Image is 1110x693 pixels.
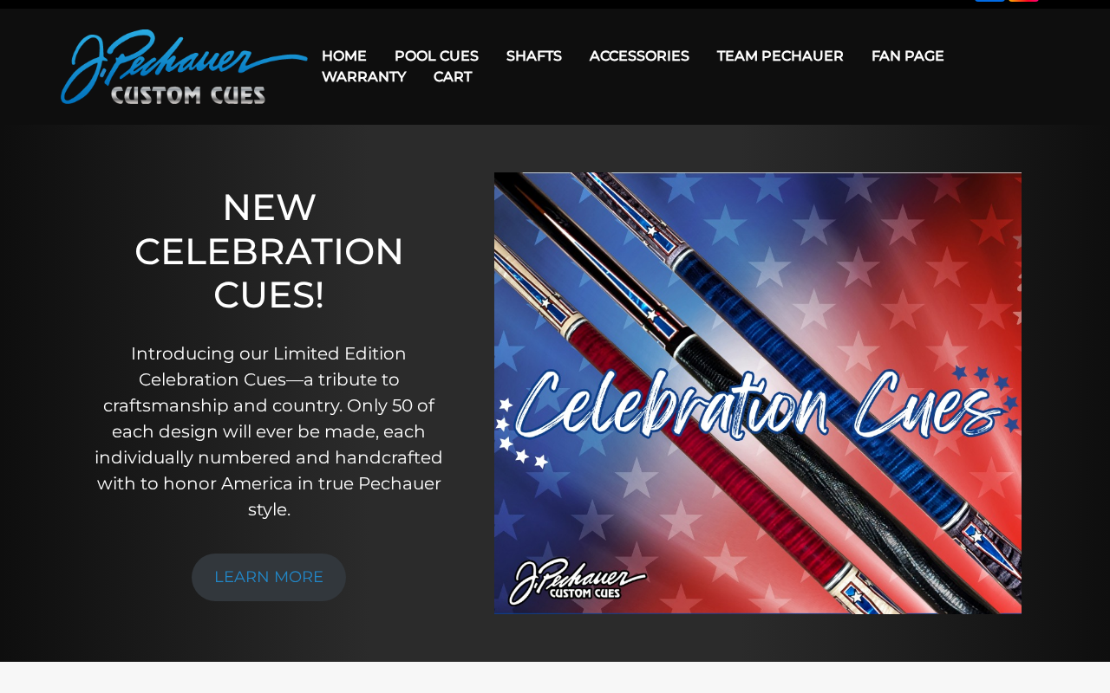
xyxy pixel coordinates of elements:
a: Warranty [308,55,420,99]
a: Cart [420,55,486,99]
a: LEARN MORE [192,554,346,601]
img: Pechauer Custom Cues [61,29,308,104]
a: Shafts [493,34,576,78]
a: Home [308,34,381,78]
h1: NEW CELEBRATION CUES! [92,185,446,316]
a: Team Pechauer [703,34,858,78]
a: Fan Page [858,34,958,78]
p: Introducing our Limited Edition Celebration Cues—a tribute to craftsmanship and country. Only 50 ... [92,340,446,522]
a: Accessories [576,34,703,78]
a: Pool Cues [381,34,493,78]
